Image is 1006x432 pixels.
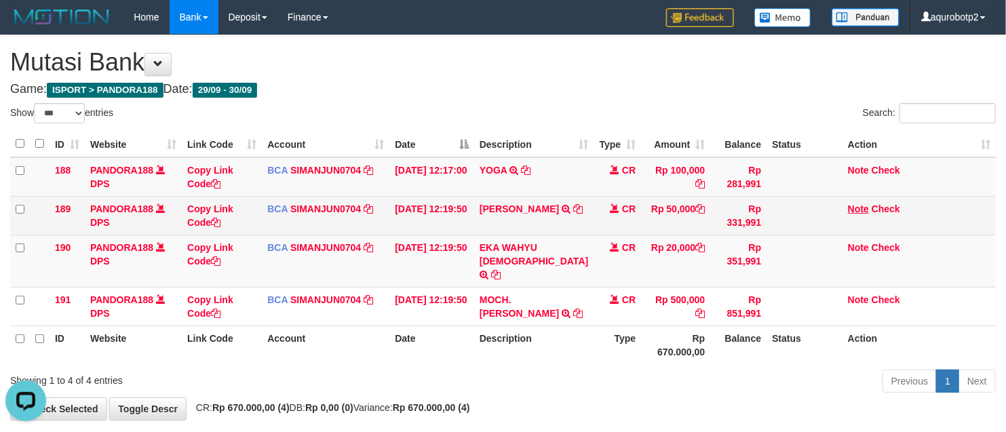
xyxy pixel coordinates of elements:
span: 190 [55,242,71,253]
a: Copy Rp 500,000 to clipboard [695,308,705,319]
td: Rp 331,991 [710,196,767,235]
th: Description: activate to sort column ascending [474,131,594,157]
td: Rp 851,991 [710,287,767,326]
a: PANDORA188 [90,242,153,253]
a: PANDORA188 [90,294,153,305]
th: Amount: activate to sort column ascending [641,131,710,157]
span: 29/09 - 30/09 [193,83,258,98]
img: Button%20Memo.svg [754,8,811,27]
th: Description [474,326,594,364]
a: Copy SIMANJUN0704 to clipboard [364,165,373,176]
a: Copy Rp 50,000 to clipboard [695,203,705,214]
a: Copy EKA WAHYU ARIANI to clipboard [491,269,501,280]
a: Copy Link Code [187,242,233,267]
a: Copy SIMANJUN0704 to clipboard [364,203,373,214]
a: Copy Rp 100,000 to clipboard [695,178,705,189]
h1: Mutasi Bank [10,49,996,76]
th: Type: activate to sort column ascending [594,131,641,157]
a: Previous [883,370,937,393]
button: Open LiveChat chat widget [5,5,46,46]
input: Search: [899,103,996,123]
td: DPS [85,235,182,287]
span: BCA [267,165,288,176]
a: MOCH. [PERSON_NAME] [480,294,559,319]
label: Show entries [10,103,113,123]
strong: Rp 670.000,00 (4) [212,402,290,413]
strong: Rp 0,00 (0) [305,402,353,413]
a: Check Selected [10,397,107,420]
td: [DATE] 12:19:50 [389,235,474,287]
th: Account [262,326,389,364]
td: [DATE] 12:17:00 [389,157,474,197]
a: Copy Link Code [187,165,233,189]
td: Rp 281,991 [710,157,767,197]
a: Next [959,370,996,393]
a: Note [848,294,869,305]
a: [PERSON_NAME] [480,203,559,214]
td: [DATE] 12:19:50 [389,287,474,326]
th: Date: activate to sort column descending [389,131,474,157]
th: ID: activate to sort column ascending [50,131,85,157]
span: CR [622,242,636,253]
a: PANDORA188 [90,165,153,176]
a: SIMANJUN0704 [290,242,361,253]
span: CR [622,165,636,176]
span: BCA [267,242,288,253]
a: SIMANJUN0704 [290,294,361,305]
a: 1 [936,370,959,393]
th: Date [389,326,474,364]
a: Copy SIMANJUN0704 to clipboard [364,242,373,253]
td: Rp 50,000 [641,196,710,235]
td: [DATE] 12:19:50 [389,196,474,235]
td: DPS [85,196,182,235]
th: Type [594,326,641,364]
th: Action: activate to sort column ascending [843,131,996,157]
span: BCA [267,203,288,214]
span: CR [622,294,636,305]
td: Rp 20,000 [641,235,710,287]
th: Link Code [182,326,262,364]
a: Toggle Descr [109,397,187,420]
a: Note [848,242,869,253]
th: Website [85,326,182,364]
a: Copy Link Code [187,294,233,319]
a: SIMANJUN0704 [290,203,361,214]
select: Showentries [34,103,85,123]
a: Copy MOCH. AINUL HAKIM to clipboard [573,308,583,319]
a: Copy YOGA to clipboard [521,165,530,176]
a: Check [872,165,900,176]
td: Rp 500,000 [641,287,710,326]
a: Check [872,242,900,253]
span: CR: DB: Variance: [189,402,470,413]
a: Copy SYAIPUL KAMAL to clipboard [573,203,583,214]
th: Account: activate to sort column ascending [262,131,389,157]
a: Check [872,294,900,305]
th: Balance [710,131,767,157]
span: ISPORT > PANDORA188 [47,83,163,98]
th: Rp 670.000,00 [641,326,710,364]
strong: Rp 670.000,00 (4) [393,402,470,413]
a: Note [848,165,869,176]
th: Status [767,326,843,364]
h4: Game: Date: [10,83,996,96]
td: Rp 351,991 [710,235,767,287]
span: 188 [55,165,71,176]
a: Note [848,203,869,214]
th: Status [767,131,843,157]
img: Feedback.jpg [666,8,734,27]
span: CR [622,203,636,214]
img: MOTION_logo.png [10,7,113,27]
th: Balance [710,326,767,364]
th: Website: activate to sort column ascending [85,131,182,157]
a: Copy SIMANJUN0704 to clipboard [364,294,373,305]
td: DPS [85,287,182,326]
a: Copy Link Code [187,203,233,228]
div: Showing 1 to 4 of 4 entries [10,368,409,387]
th: ID [50,326,85,364]
span: 189 [55,203,71,214]
a: Check [872,203,900,214]
th: Link Code: activate to sort column ascending [182,131,262,157]
td: Rp 100,000 [641,157,710,197]
th: Action [843,326,996,364]
a: EKA WAHYU [DEMOGRAPHIC_DATA] [480,242,588,267]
